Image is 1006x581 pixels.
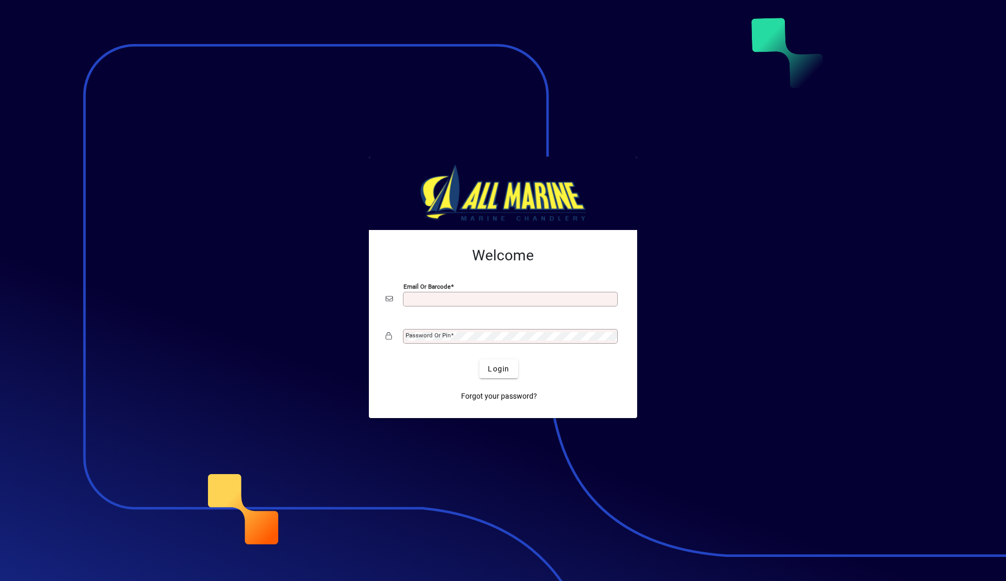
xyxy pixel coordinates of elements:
[403,283,451,290] mat-label: Email or Barcode
[457,387,541,405] a: Forgot your password?
[479,359,518,378] button: Login
[386,247,620,265] h2: Welcome
[406,332,451,339] mat-label: Password or Pin
[488,364,509,375] span: Login
[461,391,537,402] span: Forgot your password?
